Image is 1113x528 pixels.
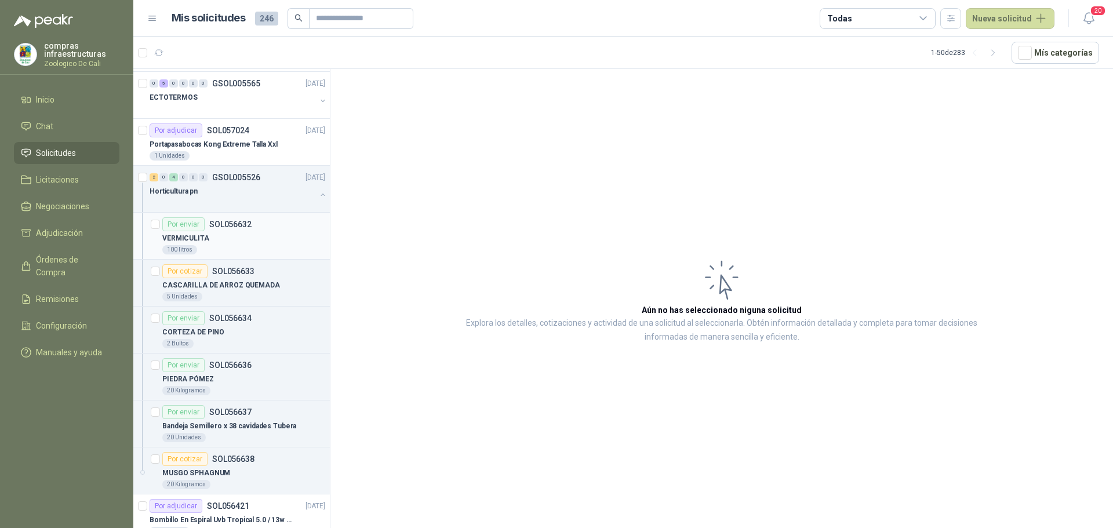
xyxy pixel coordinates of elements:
[14,249,119,283] a: Órdenes de Compra
[642,304,802,316] h3: Aún no has seleccionado niguna solicitud
[162,339,194,348] div: 2 Bultos
[150,79,158,88] div: 0
[36,227,83,239] span: Adjudicación
[44,42,119,58] p: compras infraestructuras
[162,358,205,372] div: Por enviar
[209,408,252,416] p: SOL056637
[305,125,325,136] p: [DATE]
[162,468,230,479] p: MUSGO SPHAGNUM
[207,502,249,510] p: SOL056421
[209,220,252,228] p: SOL056632
[827,12,852,25] div: Todas
[446,316,997,344] p: Explora los detalles, cotizaciones y actividad de una solicitud al seleccionarla. Obtén informaci...
[212,267,254,275] p: SOL056633
[1090,5,1106,16] span: 20
[179,173,188,181] div: 0
[189,79,198,88] div: 0
[162,280,280,291] p: CASCARILLA DE ARROZ QUEMADA
[162,480,210,489] div: 20 Kilogramos
[162,374,214,385] p: PIEDRA PÓMEZ
[172,10,246,27] h1: Mis solicitudes
[209,361,252,369] p: SOL056636
[133,447,330,494] a: Por cotizarSOL056638MUSGO SPHAGNUM20 Kilogramos
[162,421,296,432] p: Bandeja Semillero x 38 cavidades Tubera
[199,79,208,88] div: 0
[1078,8,1099,29] button: 20
[14,222,119,244] a: Adjudicación
[14,115,119,137] a: Chat
[150,77,328,114] a: 0 5 0 0 0 0 GSOL005565[DATE] ECTOTERMOS
[162,433,206,442] div: 20 Unidades
[212,173,260,181] p: GSOL005526
[36,200,89,213] span: Negociaciones
[133,400,330,447] a: Por enviarSOL056637Bandeja Semillero x 38 cavidades Tubera20 Unidades
[133,354,330,400] a: Por enviarSOL056636PIEDRA PÓMEZ20 Kilogramos
[294,14,303,22] span: search
[159,79,168,88] div: 5
[169,173,178,181] div: 4
[44,60,119,67] p: Zoologico De Cali
[150,499,202,513] div: Por adjudicar
[162,292,202,301] div: 5 Unidades
[162,311,205,325] div: Por enviar
[305,172,325,183] p: [DATE]
[162,452,208,466] div: Por cotizar
[133,119,330,166] a: Por adjudicarSOL057024[DATE] Portapasabocas Kong Extreme Talla Xxl1 Unidades
[14,14,73,28] img: Logo peakr
[14,43,37,65] img: Company Logo
[14,341,119,363] a: Manuales y ayuda
[36,93,54,106] span: Inicio
[14,89,119,111] a: Inicio
[36,147,76,159] span: Solicitudes
[150,173,158,181] div: 2
[14,315,119,337] a: Configuración
[36,253,108,279] span: Órdenes de Compra
[305,501,325,512] p: [DATE]
[150,151,190,161] div: 1 Unidades
[36,319,87,332] span: Configuración
[162,233,209,244] p: VERMICULITA
[36,346,102,359] span: Manuales y ayuda
[305,78,325,89] p: [DATE]
[159,173,168,181] div: 0
[150,186,198,197] p: Horticultura pn
[169,79,178,88] div: 0
[14,195,119,217] a: Negociaciones
[162,327,224,338] p: CORTEZA DE PINO
[150,139,278,150] p: Portapasabocas Kong Extreme Talla Xxl
[212,455,254,463] p: SOL056638
[150,92,198,103] p: ECTOTERMOS
[150,515,294,526] p: Bombillo En Espiral Uvb Tropical 5.0 / 13w Reptiles (ectotermos)
[36,173,79,186] span: Licitaciones
[133,260,330,307] a: Por cotizarSOL056633CASCARILLA DE ARROZ QUEMADA5 Unidades
[150,123,202,137] div: Por adjudicar
[966,8,1054,29] button: Nueva solicitud
[179,79,188,88] div: 0
[133,213,330,260] a: Por enviarSOL056632VERMICULITA100 litros
[162,245,197,254] div: 100 litros
[36,120,53,133] span: Chat
[162,217,205,231] div: Por enviar
[162,405,205,419] div: Por enviar
[150,170,328,207] a: 2 0 4 0 0 0 GSOL005526[DATE] Horticultura pn
[1012,42,1099,64] button: Mís categorías
[255,12,278,26] span: 246
[209,314,252,322] p: SOL056634
[189,173,198,181] div: 0
[36,293,79,305] span: Remisiones
[162,386,210,395] div: 20 Kilogramos
[199,173,208,181] div: 0
[14,142,119,164] a: Solicitudes
[207,126,249,134] p: SOL057024
[212,79,260,88] p: GSOL005565
[931,43,1002,62] div: 1 - 50 de 283
[162,264,208,278] div: Por cotizar
[133,307,330,354] a: Por enviarSOL056634CORTEZA DE PINO2 Bultos
[14,169,119,191] a: Licitaciones
[14,288,119,310] a: Remisiones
